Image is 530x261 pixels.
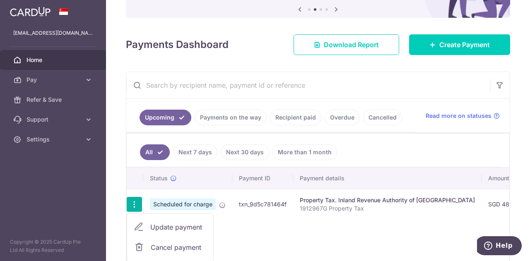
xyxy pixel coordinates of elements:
span: Download Report [324,40,379,50]
a: Create Payment [409,34,510,55]
td: txn_9d5c781464f [232,189,293,219]
a: Upcoming [140,110,191,125]
a: Recipient paid [270,110,321,125]
span: Support [26,115,81,124]
span: Scheduled for charge [150,199,216,210]
a: Overdue [325,110,360,125]
th: Payment ID [232,168,293,189]
img: CardUp [10,7,51,17]
h4: Payments Dashboard [126,37,229,52]
span: Home [26,56,81,64]
div: Property Tax. Inland Revenue Authority of [GEOGRAPHIC_DATA] [300,196,475,204]
a: All [140,144,170,160]
span: Status [150,174,168,182]
span: Read more on statuses [426,112,491,120]
input: Search by recipient name, payment id or reference [126,72,490,98]
span: Amount [488,174,509,182]
th: Payment details [293,168,482,189]
a: Read more on statuses [426,112,500,120]
a: Download Report [294,34,399,55]
span: Refer & Save [26,96,81,104]
span: Create Payment [439,40,490,50]
iframe: Opens a widget where you can find more information [477,236,522,257]
p: 1912967G Property Tax [300,204,475,213]
a: Next 30 days [221,144,269,160]
a: Payments on the way [195,110,267,125]
span: Pay [26,76,81,84]
a: Cancelled [363,110,402,125]
a: More than 1 month [272,144,337,160]
a: Next 7 days [173,144,217,160]
span: Settings [26,135,81,144]
p: [EMAIL_ADDRESS][DOMAIN_NAME] [13,29,93,37]
td: SGD 480.00 [482,189,529,219]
